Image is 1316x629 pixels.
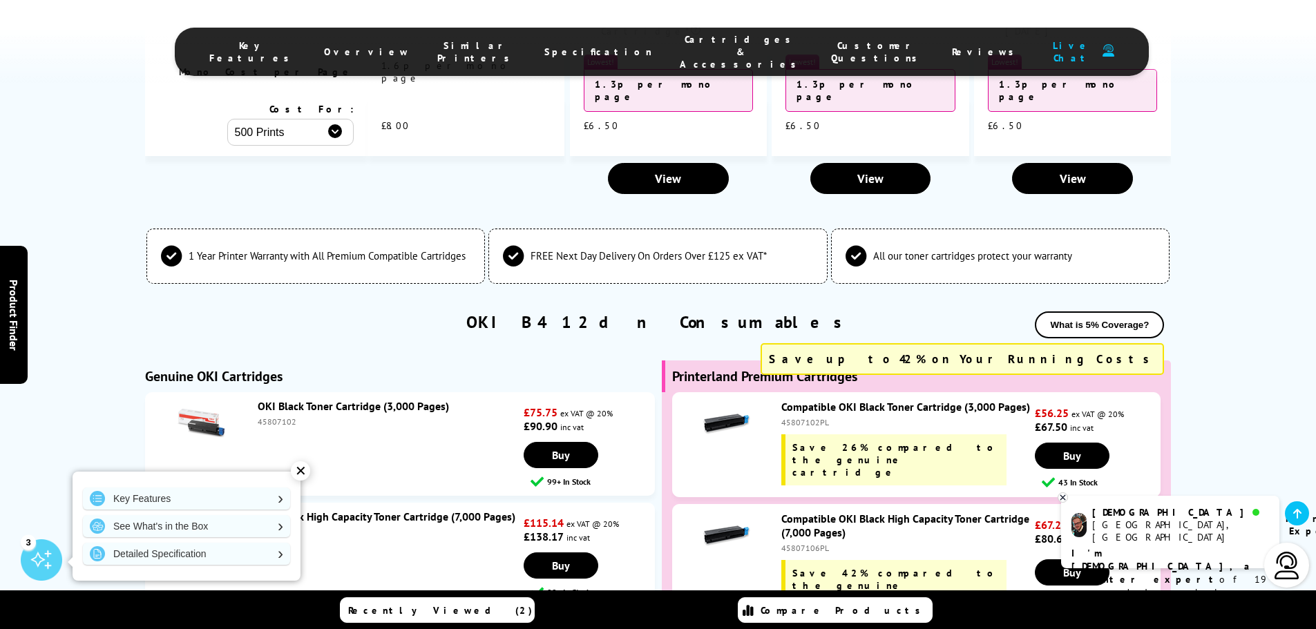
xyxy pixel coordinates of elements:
[145,367,283,385] b: Genuine OKI Cartridges
[781,400,1030,414] a: Compatible OKI Black Toner Cartridge (3,000 Pages)
[703,400,751,448] img: Compatible OKI Black Toner Cartridge (3,000 Pages)
[531,586,654,599] div: 99+ In Stock
[524,516,564,530] strong: £115.14
[381,119,410,132] span: £8.00
[1049,39,1096,64] span: Live Chat
[680,33,803,70] span: Cartridges & Accessories
[781,512,1029,539] a: Compatible OKI Black High Capacity Toner Cartridge (7,000 Pages)
[873,249,1072,262] span: All our toner cartridges protect your warranty
[761,343,1164,375] div: Save up to 42% on Your Running Costs
[291,461,310,481] div: ✕
[177,399,225,447] img: OKI Black Toner Cartridge (3,000 Pages)
[189,249,466,262] span: 1 Year Printer Warranty with All Premium Compatible Cartridges
[1035,406,1069,420] strong: £56.25
[1035,420,1067,434] strong: £67.50
[258,399,449,413] a: OKI Black Toner Cartridge (3,000 Pages)
[761,604,928,617] span: Compare Products
[1035,532,1069,545] strong: £80.65
[524,419,557,433] strong: £90.90
[1035,518,1067,532] strong: £67.21
[7,279,21,350] span: Product Finder
[810,163,931,194] a: View
[258,416,520,427] div: 45807102
[584,69,753,112] div: 1.3p per mono page
[1035,311,1164,338] button: What is 5% Coverage?
[1063,565,1081,579] span: Buy
[785,69,955,112] div: 1.3p per mono page
[566,532,590,543] span: inc vat
[1042,476,1160,489] div: 43 In Stock
[1071,547,1254,586] b: I'm [DEMOGRAPHIC_DATA], a printer expert
[524,405,557,419] strong: £75.75
[340,597,535,623] a: Recently Viewed (2)
[348,604,533,617] span: Recently Viewed (2)
[258,510,515,523] a: OKI Black High Capacity Toner Cartridge (7,000 Pages)
[531,475,654,488] div: 99+ In Stock
[437,39,517,64] span: Similar Printers
[781,543,1031,553] div: 45807106PL
[466,311,850,333] a: OKI B412dn Consumables
[655,171,681,186] span: View
[83,543,290,565] a: Detailed Specification
[83,487,290,510] a: Key Features
[560,422,584,432] span: inc vat
[781,417,1031,427] div: 45807102PL
[703,512,751,560] img: Compatible OKI Black High Capacity Toner Cartridge (7,000 Pages)
[1092,506,1268,519] div: [DEMOGRAPHIC_DATA]
[552,559,570,572] span: Buy
[560,408,613,418] span: ex VAT @ 20%
[608,163,729,194] a: View
[1071,547,1269,626] p: of 19 years! I can help you choose the right product
[21,534,36,550] div: 3
[1012,163,1133,194] a: View
[831,39,924,64] span: Customer Questions
[1070,423,1094,433] span: inc vat
[1273,552,1301,579] img: user-headset-light.svg
[988,69,1157,112] div: 1.3p per mono page
[785,119,821,132] span: £6.50
[209,39,296,64] span: Key Features
[544,46,652,58] span: Specification
[1071,409,1124,419] span: ex VAT @ 20%
[792,441,999,478] span: Save 26% compared to the genuine cartridge
[83,515,290,537] a: See What's in the Box
[324,46,410,58] span: Overview
[988,119,1023,132] span: £6.50
[1060,171,1086,186] span: View
[672,367,857,385] b: Printerland Premium Cartridges
[792,567,999,604] span: Save 42% compared to the genuine cartridge
[857,171,884,186] span: View
[269,103,354,115] span: Cost For:
[258,527,520,537] div: 45807106
[584,119,619,132] span: £6.50
[1092,519,1268,543] div: [GEOGRAPHIC_DATA], [GEOGRAPHIC_DATA]
[1063,449,1081,463] span: Buy
[738,597,933,623] a: Compare Products
[1103,44,1114,57] img: user-headset-duotone.svg
[952,46,1021,58] span: Reviews
[566,519,619,529] span: ex VAT @ 20%
[524,530,564,543] strong: £138.17
[531,249,767,262] span: FREE Next Day Delivery On Orders Over £125 ex VAT*
[552,448,570,462] span: Buy
[1071,513,1087,537] img: chris-livechat.png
